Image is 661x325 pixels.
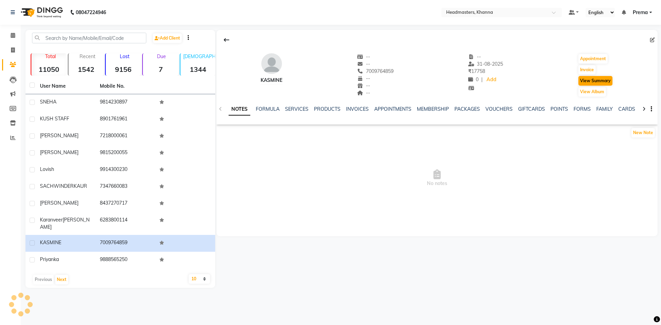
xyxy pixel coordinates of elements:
div: KASMINE [261,77,282,84]
strong: 9156 [106,65,141,74]
span: Prerna [633,9,648,16]
strong: 1344 [180,65,216,74]
td: 9914300230 [96,162,156,178]
a: FAMILY [596,106,613,112]
input: Search by Name/Mobile/Email/Code [32,33,146,43]
td: 7218000061 [96,128,156,145]
span: -- [357,83,370,89]
p: Recent [71,53,104,59]
span: [PERSON_NAME] [40,217,90,230]
span: Karanveer [40,217,63,223]
a: PRODUCTS [314,106,340,112]
td: 9888565250 [96,252,156,269]
th: User Name [36,78,96,94]
td: 7347660083 [96,178,156,195]
span: 31-08-2025 [468,61,503,67]
span: lovish [40,166,54,172]
span: [PERSON_NAME] [40,200,78,206]
strong: 11050 [31,65,66,74]
span: KAUR [74,183,87,189]
td: 9814230897 [96,94,156,111]
a: CARDS [618,106,635,112]
a: APPOINTMENTS [374,106,411,112]
td: 8437270717 [96,195,156,212]
img: logo [18,3,65,22]
button: Next [55,275,68,284]
button: New Note [631,128,655,138]
p: Lost [108,53,141,59]
span: KUSH STAFF [40,116,69,122]
span: [PERSON_NAME] [40,132,78,139]
a: Add Client [153,33,182,43]
span: -- [357,54,370,60]
b: 08047224946 [76,3,106,22]
span: 0 [468,76,479,83]
a: PACKAGES [454,106,480,112]
span: 7009764859 [357,68,394,74]
span: [PERSON_NAME] [40,149,78,155]
a: INVOICES [346,106,369,112]
a: MEMBERSHIP [417,106,449,112]
a: POINTS [550,106,568,112]
p: [DEMOGRAPHIC_DATA] [183,53,216,59]
button: View Summary [578,76,612,86]
span: ₹ [468,68,471,74]
a: SERVICES [285,106,308,112]
strong: 7 [143,65,178,74]
span: No notes [217,144,658,213]
span: SNEHA [40,99,56,105]
a: VOUCHERS [485,106,513,112]
span: KASMINE [40,239,61,246]
p: Due [144,53,178,59]
strong: 1542 [69,65,104,74]
span: priyanka [40,256,59,262]
span: SACHWINDER [40,183,74,189]
div: Back to Client [219,33,234,46]
button: Invoice [578,65,596,75]
span: -- [357,75,370,82]
a: GIFTCARDS [518,106,545,112]
span: -- [357,90,370,96]
span: 17758 [468,68,485,74]
p: Total [34,53,66,59]
td: 8901761961 [96,111,156,128]
img: avatar [261,53,282,74]
span: -- [357,61,370,67]
th: Mobile No. [96,78,156,94]
td: 9815200055 [96,145,156,162]
a: FORMULA [256,106,280,112]
a: NOTES [229,103,250,116]
span: -- [468,54,481,60]
a: Add [485,75,497,85]
button: View Album [578,87,606,97]
td: 7009764859 [96,235,156,252]
a: FORMS [574,106,591,112]
td: 6283800114 [96,212,156,235]
span: | [481,76,483,83]
button: Appointment [578,54,608,64]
